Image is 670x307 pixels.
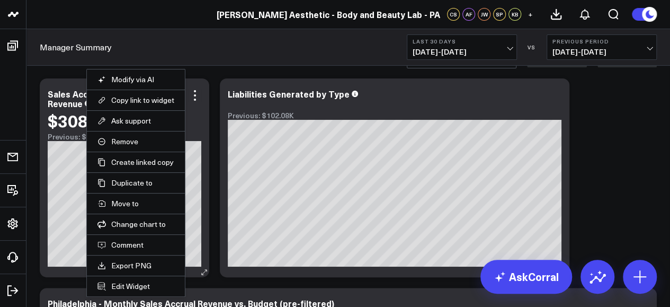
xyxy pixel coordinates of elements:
[97,240,174,250] button: Comment
[48,88,103,109] div: Sales Accrual Revenue
[478,8,490,21] div: JW
[97,75,174,84] button: Modify via AI
[97,137,174,146] button: Remove
[524,8,537,21] button: +
[447,8,460,21] div: CS
[228,88,350,100] div: Liabilities Generated by Type
[462,8,475,21] div: AF
[97,220,174,229] button: Change chart to
[522,44,541,50] div: VS
[228,111,561,120] div: Previous: $102.08K
[97,261,174,270] a: Export PNG
[413,48,511,56] span: [DATE] - [DATE]
[97,282,174,291] button: Edit Widget
[547,34,657,60] button: Previous Period[DATE]-[DATE]
[97,178,174,188] button: Duplicate to
[97,157,174,167] button: Create linked copy
[97,199,174,208] button: Move to
[97,95,174,105] button: Copy link to widget
[528,11,533,18] span: +
[552,38,651,45] b: Previous Period
[407,34,517,60] button: Last 30 Days[DATE]-[DATE]
[552,48,651,56] span: [DATE] - [DATE]
[40,41,112,53] a: Manager Summary
[493,8,506,21] div: SP
[413,38,511,45] b: Last 30 Days
[480,260,572,294] a: AskCorral
[217,8,440,20] a: [PERSON_NAME] Aesthetic - Body and Beauty Lab - PA
[508,8,521,21] div: KB
[48,133,201,141] div: Previous: $306.27K
[48,111,124,130] div: $308.12K
[97,116,174,126] button: Ask support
